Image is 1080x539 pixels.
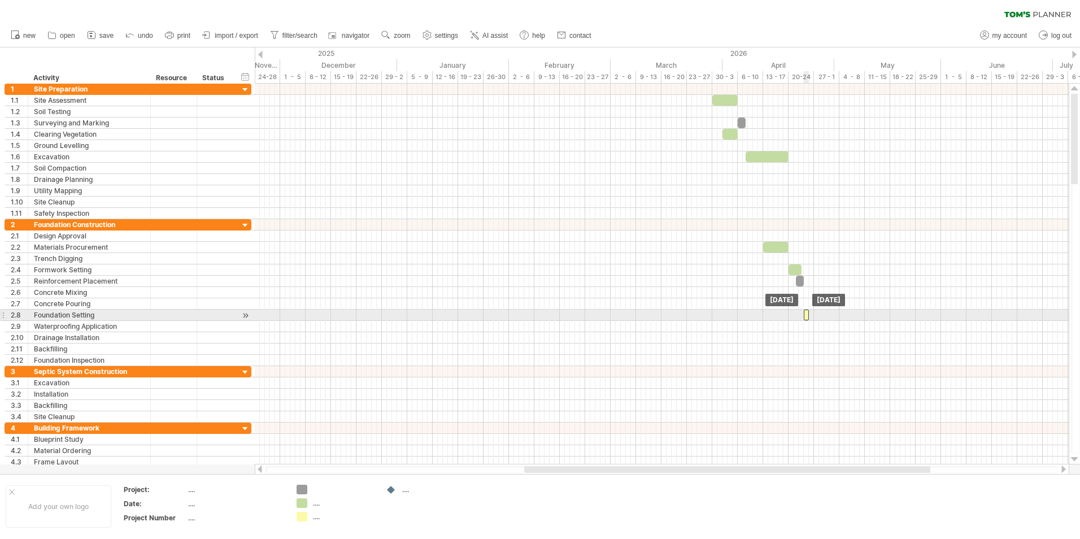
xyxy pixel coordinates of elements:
[722,59,834,71] div: April 2026
[11,219,28,230] div: 2
[534,71,560,83] div: 9 - 13
[435,32,458,40] span: settings
[11,242,28,253] div: 2.2
[34,253,145,264] div: Trench Digging
[458,71,484,83] div: 19 - 23
[188,499,283,508] div: ....
[509,71,534,83] div: 2 - 6
[99,32,114,40] span: save
[814,71,839,83] div: 27 - 1
[6,485,111,528] div: Add your own logo
[11,163,28,173] div: 1.7
[11,400,28,411] div: 3.3
[199,28,262,43] a: import / export
[34,400,145,411] div: Backfilling
[11,321,28,332] div: 2.9
[1017,71,1043,83] div: 22-26
[34,118,145,128] div: Surveying and Marking
[34,151,145,162] div: Excavation
[34,140,145,151] div: Ground Levelling
[11,457,28,467] div: 4.3
[34,332,145,343] div: Drainage Installation
[124,485,186,494] div: Project:
[397,59,509,71] div: January 2026
[280,59,397,71] div: December 2025
[326,28,373,43] a: navigator
[1051,32,1072,40] span: log out
[378,28,413,43] a: zoom
[611,59,722,71] div: March 2026
[738,71,763,83] div: 6 - 10
[162,28,194,43] a: print
[188,513,283,523] div: ....
[433,71,458,83] div: 12 - 16
[569,32,591,40] span: contact
[517,28,548,43] a: help
[34,434,145,445] div: Blueprint Study
[407,71,433,83] div: 5 - 9
[402,485,464,494] div: ....
[240,310,251,321] div: scroll to activity
[34,321,145,332] div: Waterproofing Application
[636,71,661,83] div: 9 - 13
[834,59,941,71] div: May 2026
[11,151,28,162] div: 1.6
[420,28,461,43] a: settings
[33,72,144,84] div: Activity
[839,71,865,83] div: 4 - 8
[34,389,145,399] div: Installation
[532,32,545,40] span: help
[34,310,145,320] div: Foundation Setting
[34,219,145,230] div: Foundation Construction
[34,298,145,309] div: Concrete Pouring
[890,71,916,83] div: 18 - 22
[34,377,145,388] div: Excavation
[34,287,145,298] div: Concrete Mixing
[188,485,283,494] div: ....
[1043,71,1068,83] div: 29 - 3
[34,445,145,456] div: Material Ordering
[941,71,966,83] div: 1 - 5
[11,276,28,286] div: 2.5
[916,71,941,83] div: 25-29
[941,59,1053,71] div: June 2026
[977,28,1030,43] a: my account
[11,377,28,388] div: 3.1
[789,71,814,83] div: 20-24
[11,185,28,196] div: 1.9
[11,310,28,320] div: 2.8
[11,174,28,185] div: 1.8
[11,197,28,207] div: 1.10
[34,197,145,207] div: Site Cleanup
[34,457,145,467] div: Frame Layout
[280,71,306,83] div: 1 - 5
[34,163,145,173] div: Soil Compaction
[661,71,687,83] div: 16 - 20
[123,28,156,43] a: undo
[34,264,145,275] div: Formwork Setting
[306,71,331,83] div: 8 - 12
[34,129,145,140] div: Clearing Vegetation
[34,231,145,241] div: Design Approval
[394,32,410,40] span: zoom
[313,498,374,508] div: ....
[34,411,145,422] div: Site Cleanup
[267,28,321,43] a: filter/search
[202,72,227,84] div: Status
[11,445,28,456] div: 4.2
[11,411,28,422] div: 3.4
[865,71,890,83] div: 11 - 15
[484,71,509,83] div: 26-30
[11,231,28,241] div: 2.1
[313,512,374,521] div: ....
[585,71,611,83] div: 23 - 27
[812,294,845,306] div: [DATE]
[331,71,356,83] div: 15 - 19
[11,84,28,94] div: 1
[11,253,28,264] div: 2.3
[34,185,145,196] div: Utility Mapping
[11,118,28,128] div: 1.3
[34,355,145,366] div: Foundation Inspection
[34,95,145,106] div: Site Assessment
[11,140,28,151] div: 1.5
